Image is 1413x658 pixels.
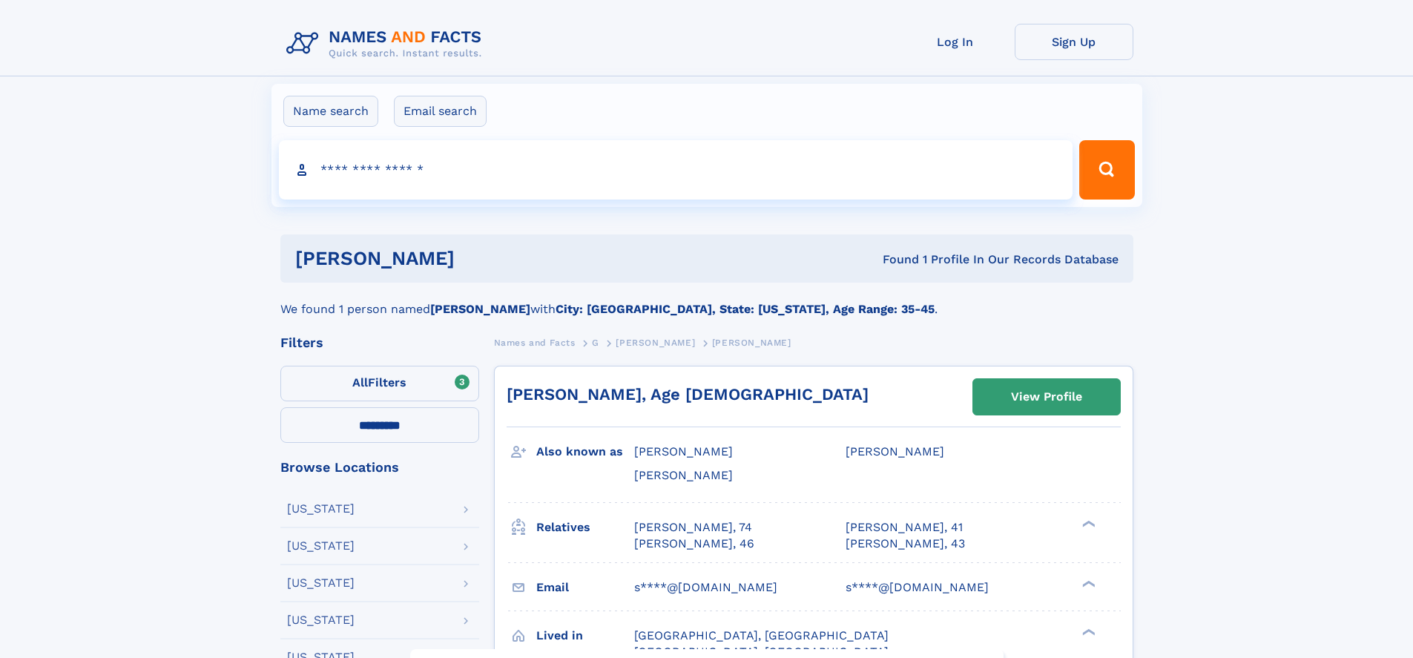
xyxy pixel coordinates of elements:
button: Search Button [1079,140,1134,200]
span: [PERSON_NAME] [634,444,733,458]
a: [PERSON_NAME], 74 [634,519,752,536]
div: View Profile [1011,380,1082,414]
a: G [592,333,599,352]
span: [PERSON_NAME] [634,468,733,482]
div: Filters [280,336,479,349]
div: [US_STATE] [287,540,355,552]
b: City: [GEOGRAPHIC_DATA], State: [US_STATE], Age Range: 35-45 [556,302,935,316]
span: [PERSON_NAME] [712,338,791,348]
a: [PERSON_NAME], 46 [634,536,754,552]
span: [PERSON_NAME] [616,338,695,348]
span: [PERSON_NAME] [846,444,944,458]
div: [US_STATE] [287,614,355,626]
span: G [592,338,599,348]
div: ❯ [1078,627,1096,636]
a: View Profile [973,379,1120,415]
a: [PERSON_NAME], Age [DEMOGRAPHIC_DATA] [507,385,869,404]
h3: Email [536,575,634,600]
a: [PERSON_NAME], 41 [846,519,963,536]
div: ❯ [1078,579,1096,588]
div: Browse Locations [280,461,479,474]
b: [PERSON_NAME] [430,302,530,316]
h3: Also known as [536,439,634,464]
div: [US_STATE] [287,577,355,589]
div: ❯ [1078,519,1096,528]
a: Log In [896,24,1015,60]
div: Found 1 Profile In Our Records Database [668,251,1119,268]
span: All [352,375,368,389]
div: We found 1 person named with . [280,283,1133,318]
h1: [PERSON_NAME] [295,249,669,268]
a: [PERSON_NAME] [616,333,695,352]
label: Name search [283,96,378,127]
label: Email search [394,96,487,127]
a: Sign Up [1015,24,1133,60]
input: search input [279,140,1073,200]
span: [GEOGRAPHIC_DATA], [GEOGRAPHIC_DATA] [634,628,889,642]
a: Names and Facts [494,333,576,352]
img: Logo Names and Facts [280,24,494,64]
a: [PERSON_NAME], 43 [846,536,965,552]
div: [US_STATE] [287,503,355,515]
h3: Lived in [536,623,634,648]
label: Filters [280,366,479,401]
h3: Relatives [536,515,634,540]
